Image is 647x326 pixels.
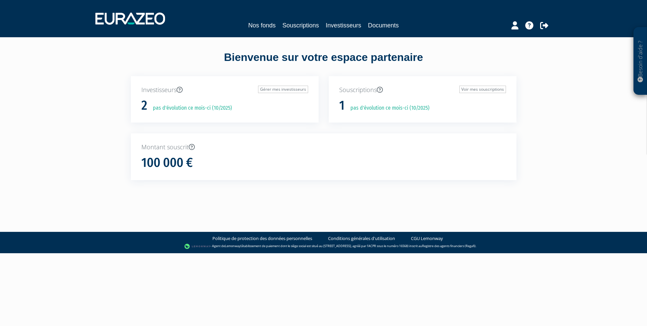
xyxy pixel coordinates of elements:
[248,21,276,30] a: Nos fonds
[148,104,232,112] p: pas d'évolution ce mois-ci (10/2025)
[126,50,522,76] div: Bienvenue sur votre espace partenaire
[141,143,506,152] p: Montant souscrit
[339,86,506,94] p: Souscriptions
[459,86,506,93] a: Voir mes souscriptions
[141,156,193,170] h1: 100 000 €
[184,243,210,250] img: logo-lemonway.png
[282,21,319,30] a: Souscriptions
[411,235,443,242] a: CGU Lemonway
[141,86,308,94] p: Investisseurs
[637,31,644,92] p: Besoin d'aide ?
[326,21,361,30] a: Investisseurs
[141,99,147,113] h1: 2
[258,86,308,93] a: Gérer mes investisseurs
[368,21,399,30] a: Documents
[346,104,430,112] p: pas d'évolution ce mois-ci (10/2025)
[212,235,312,242] a: Politique de protection des données personnelles
[225,244,240,248] a: Lemonway
[95,13,165,25] img: 1732889491-logotype_eurazeo_blanc_rvb.png
[328,235,395,242] a: Conditions générales d'utilisation
[339,99,345,113] h1: 1
[7,243,640,250] div: - Agent de (établissement de paiement dont le siège social est situé au [STREET_ADDRESS], agréé p...
[422,244,476,248] a: Registre des agents financiers (Regafi)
